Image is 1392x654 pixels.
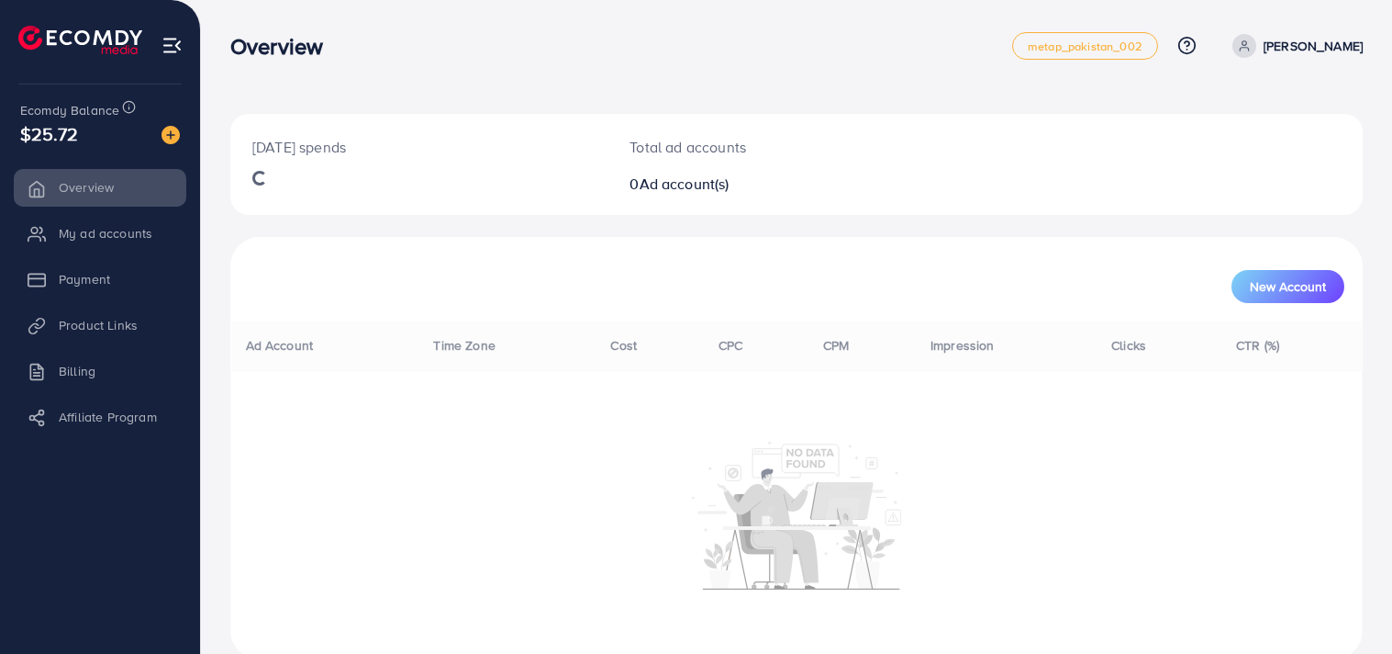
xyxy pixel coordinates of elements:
span: New Account [1250,280,1326,293]
span: metap_pakistan_002 [1028,40,1142,52]
p: [PERSON_NAME] [1264,35,1363,57]
p: Total ad accounts [629,136,869,158]
img: logo [18,26,142,54]
p: [DATE] spends [252,136,585,158]
img: menu [161,35,183,56]
h2: 0 [629,175,869,193]
span: $25.72 [20,120,78,147]
h3: Overview [230,33,338,60]
a: [PERSON_NAME] [1225,34,1363,58]
span: Ecomdy Balance [20,101,119,119]
img: image [161,126,180,144]
a: metap_pakistan_002 [1012,32,1158,60]
span: Ad account(s) [640,174,729,194]
button: New Account [1231,270,1344,303]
